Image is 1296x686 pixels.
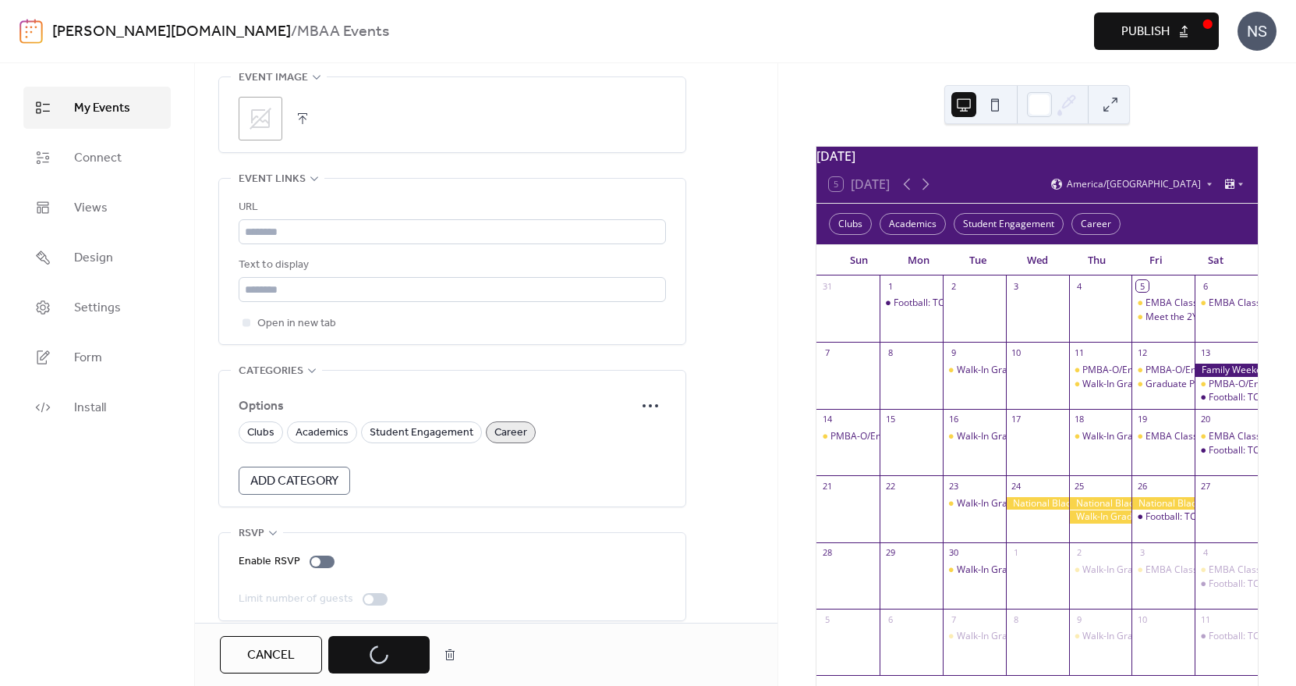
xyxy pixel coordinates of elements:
[816,430,880,443] div: PMBA-O/Energy/MSSC Class Weekend
[1199,613,1211,625] div: 11
[1006,497,1069,510] div: National Black MBA Career Expo
[239,198,663,217] div: URL
[23,187,171,229] a: Views
[1195,391,1258,404] div: Football: TCU vs ACU
[1146,563,1241,577] div: EMBA Class Weekend
[1069,497,1132,510] div: National Black MBA Career Expo
[1136,480,1148,492] div: 26
[1074,547,1085,559] div: 2
[947,613,959,625] div: 7
[821,613,833,625] div: 5
[957,497,1108,510] div: Walk-In Graduate Advising (Virtual)
[1199,480,1211,492] div: 27
[880,297,943,310] div: Football: TCU @ UNC
[1195,444,1258,457] div: Football: TCU vs SMU
[1131,311,1195,324] div: Meet the 2Y Masters
[1074,480,1085,492] div: 25
[74,349,102,368] span: Form
[947,347,959,358] div: 9
[1011,414,1022,425] div: 17
[1146,297,1241,310] div: EMBA Class Weekend
[1069,378,1132,391] div: Walk-In Graduate Advising (Virtual)
[894,297,985,310] div: Football: TCU @ UNC
[830,430,998,443] div: PMBA-O/Energy/MSSC Class Weekend
[1195,430,1258,443] div: EMBA Class Weekend
[247,646,295,665] span: Cancel
[888,245,947,276] div: Mon
[1195,297,1258,310] div: EMBA Class Weekend
[821,280,833,292] div: 31
[1146,311,1236,324] div: Meet the 2Y Masters
[1131,430,1195,443] div: EMBA Class Weekend
[957,430,1108,443] div: Walk-In Graduate Advising (Virtual)
[947,414,959,425] div: 16
[23,137,171,179] a: Connect
[74,249,113,268] span: Design
[947,280,959,292] div: 2
[884,347,896,358] div: 8
[239,97,282,140] div: ;
[884,613,896,625] div: 6
[239,553,300,571] div: Enable RSVP
[1069,510,1132,524] div: Walk-In Graduate Advising (Virtual)
[1007,245,1067,276] div: Wed
[1074,414,1085,425] div: 18
[494,424,527,443] span: Career
[1071,213,1121,235] div: Career
[884,280,896,292] div: 1
[947,547,959,559] div: 30
[239,170,306,189] span: Event links
[1011,547,1022,559] div: 1
[296,424,349,443] span: Academics
[1146,430,1241,443] div: EMBA Class Weekend
[1131,497,1195,510] div: National Black MBA Career Expo
[1011,613,1022,625] div: 8
[257,315,336,333] span: Open in new tab
[1069,630,1132,643] div: Walk-In Graduate Advising (Virtual)
[1074,347,1085,358] div: 11
[816,147,1258,165] div: [DATE]
[1082,430,1234,443] div: Walk-In Graduate Advising (Virtual)
[1069,563,1132,577] div: Walk-In Graduate Advising (Virtual)
[1195,378,1258,391] div: PMBA-O/Energy/MSSC Class Weekend
[52,17,291,47] a: [PERSON_NAME][DOMAIN_NAME]
[1094,12,1219,50] button: Publish
[1199,414,1211,425] div: 20
[1074,613,1085,625] div: 9
[821,347,833,358] div: 7
[1126,245,1185,276] div: Fri
[220,636,322,674] button: Cancel
[943,364,1006,377] div: Walk-In Graduate Advising (Virtual)
[239,590,353,609] div: Limit number of guests
[239,362,303,381] span: Categories
[19,19,43,44] img: logo
[1082,563,1234,577] div: Walk-In Graduate Advising (Virtual)
[1082,378,1234,391] div: Walk-In Graduate Advising (Virtual)
[1186,245,1245,276] div: Sat
[943,430,1006,443] div: Walk-In Graduate Advising (Virtual)
[1199,547,1211,559] div: 4
[23,336,171,379] a: Form
[239,467,350,495] button: Add Category
[74,199,108,218] span: Views
[1136,547,1148,559] div: 3
[1131,378,1195,391] div: Graduate Programs Weekend - Pickleball
[1131,563,1195,577] div: EMBA Class Weekend
[250,472,338,491] span: Add Category
[1131,297,1195,310] div: EMBA Class Weekend
[239,69,308,87] span: Event image
[884,414,896,425] div: 15
[1195,563,1258,577] div: EMBA Class Weekend
[1199,280,1211,292] div: 6
[1011,280,1022,292] div: 3
[1069,430,1132,443] div: Walk-In Graduate Advising (Virtual)
[291,17,297,47] b: /
[829,213,872,235] div: Clubs
[821,414,833,425] div: 14
[74,299,121,318] span: Settings
[1011,480,1022,492] div: 24
[239,524,264,543] span: RSVP
[884,480,896,492] div: 22
[1136,414,1148,425] div: 19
